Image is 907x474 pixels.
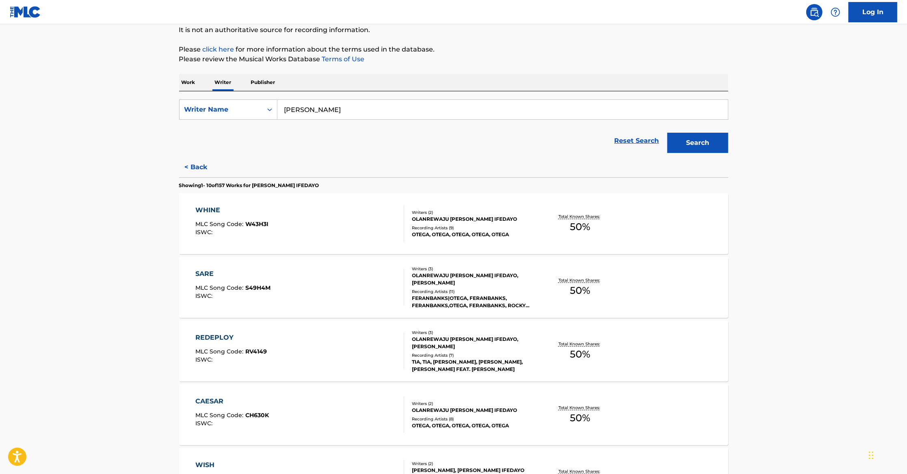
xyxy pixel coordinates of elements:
[195,348,245,355] span: MLC Song Code :
[806,4,823,20] a: Public Search
[412,272,535,287] div: OLANREWAJU [PERSON_NAME] IFEDAYO, [PERSON_NAME]
[212,74,234,91] p: Writer
[570,347,590,362] span: 50 %
[810,7,819,17] img: search
[667,133,728,153] button: Search
[195,284,245,291] span: MLC Song Code :
[195,420,214,427] span: ISWC :
[869,443,874,468] div: Drag
[179,74,198,91] p: Work
[195,333,267,343] div: REDEPLOY
[412,295,535,309] div: FERANBANKS|OTEGA, FERANBANKS, FERANBANKS,OTEGA, FERANBANKS, ROCKY GOLD PRETTY GANGSTER
[412,422,535,429] div: OTEGA, OTEGA, OTEGA, OTEGA, OTEGA
[179,182,319,189] p: Showing 1 - 10 of 157 Works for [PERSON_NAME] IFEDAYO
[570,411,590,425] span: 50 %
[412,358,535,373] div: TIA, TIA, [PERSON_NAME], [PERSON_NAME],[PERSON_NAME] FEAT. [PERSON_NAME]
[179,257,728,318] a: SAREMLC Song Code:S49H4MISWC:Writers (3)OLANREWAJU [PERSON_NAME] IFEDAYO, [PERSON_NAME]Recording ...
[412,467,535,474] div: [PERSON_NAME], [PERSON_NAME] IFEDAYO
[570,220,590,234] span: 50 %
[195,460,271,470] div: WISH
[412,330,535,336] div: Writers ( 3 )
[195,269,271,279] div: SARE
[412,416,535,422] div: Recording Artists ( 8 )
[245,348,267,355] span: RV4149
[412,352,535,358] div: Recording Artists ( 7 )
[866,435,907,474] iframe: Chat Widget
[195,220,245,228] span: MLC Song Code :
[179,321,728,381] a: REDEPLOYMLC Song Code:RV4149ISWC:Writers (3)OLANREWAJU [PERSON_NAME] IFEDAYO, [PERSON_NAME]Record...
[179,384,728,445] a: CAESARMLC Song Code:CH630KISWC:Writers (2)OLANREWAJU [PERSON_NAME] IFEDAYORecording Artists (8)OT...
[412,461,535,467] div: Writers ( 2 )
[249,74,278,91] p: Publisher
[412,225,535,231] div: Recording Artists ( 9 )
[195,292,214,299] span: ISWC :
[610,132,663,150] a: Reset Search
[179,45,728,54] p: Please for more information about the terms used in the database.
[831,7,840,17] img: help
[179,54,728,64] p: Please review the Musical Works Database
[558,277,602,283] p: Total Known Shares:
[849,2,897,22] a: Log In
[245,412,269,419] span: CH630K
[558,341,602,347] p: Total Known Shares:
[558,405,602,411] p: Total Known Shares:
[184,105,258,114] div: Writer Name
[412,209,535,215] div: Writers ( 2 )
[558,213,602,220] p: Total Known Shares:
[203,45,234,53] a: click here
[320,55,365,63] a: Terms of Use
[412,336,535,350] div: OLANREWAJU [PERSON_NAME] IFEDAYO, [PERSON_NAME]
[10,6,41,18] img: MLC Logo
[179,25,728,35] p: It is not an authoritative source for recording information.
[245,220,268,228] span: W43H3I
[179,99,728,157] form: Search Form
[195,412,245,419] span: MLC Song Code :
[412,407,535,414] div: OLANREWAJU [PERSON_NAME] IFEDAYO
[195,228,214,236] span: ISWC :
[827,4,844,20] div: Help
[412,215,535,223] div: OLANREWAJU [PERSON_NAME] IFEDAYO
[570,283,590,298] span: 50 %
[245,284,271,291] span: S49H4M
[412,401,535,407] div: Writers ( 2 )
[412,266,535,272] div: Writers ( 3 )
[412,289,535,295] div: Recording Artists ( 11 )
[179,193,728,254] a: WHINEMLC Song Code:W43H3IISWC:Writers (2)OLANREWAJU [PERSON_NAME] IFEDAYORecording Artists (9)OTE...
[195,205,268,215] div: WHINE
[179,157,228,177] button: < Back
[195,356,214,363] span: ISWC :
[412,231,535,238] div: OTEGA, OTEGA, OTEGA, OTEGA, OTEGA
[195,396,269,406] div: CAESAR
